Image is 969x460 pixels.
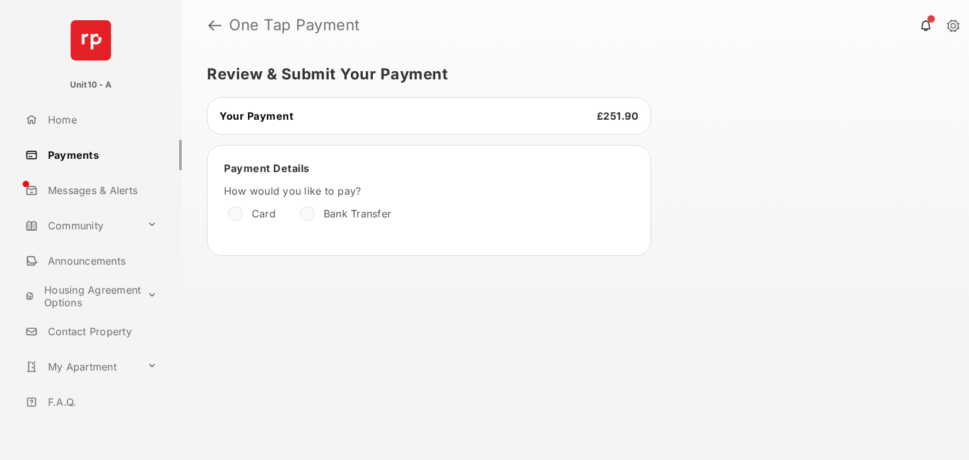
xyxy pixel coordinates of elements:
[70,79,112,91] p: Unit10 - A
[20,387,182,417] a: F.A.Q.
[20,175,182,205] a: Messages & Alerts
[597,110,639,122] span: £251.90
[20,246,182,276] a: Announcements
[20,352,142,382] a: My Apartment
[224,185,602,197] label: How would you like to pay?
[20,316,182,347] a: Contact Property
[220,110,293,122] span: Your Payment
[207,67,934,82] h5: Review & Submit Your Payment
[224,162,310,175] span: Payment Details
[20,105,182,135] a: Home
[324,207,391,220] label: Bank Transfer
[20,281,142,311] a: Housing Agreement Options
[71,20,111,60] img: svg+xml;base64,PHN2ZyB4bWxucz0iaHR0cDovL3d3dy53My5vcmcvMjAwMC9zdmciIHdpZHRoPSI2NCIgaGVpZ2h0PSI2NC...
[252,207,276,220] label: Card
[20,140,182,170] a: Payments
[20,210,142,241] a: Community
[20,422,162,452] a: Important Links
[229,18,360,33] strong: One Tap Payment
